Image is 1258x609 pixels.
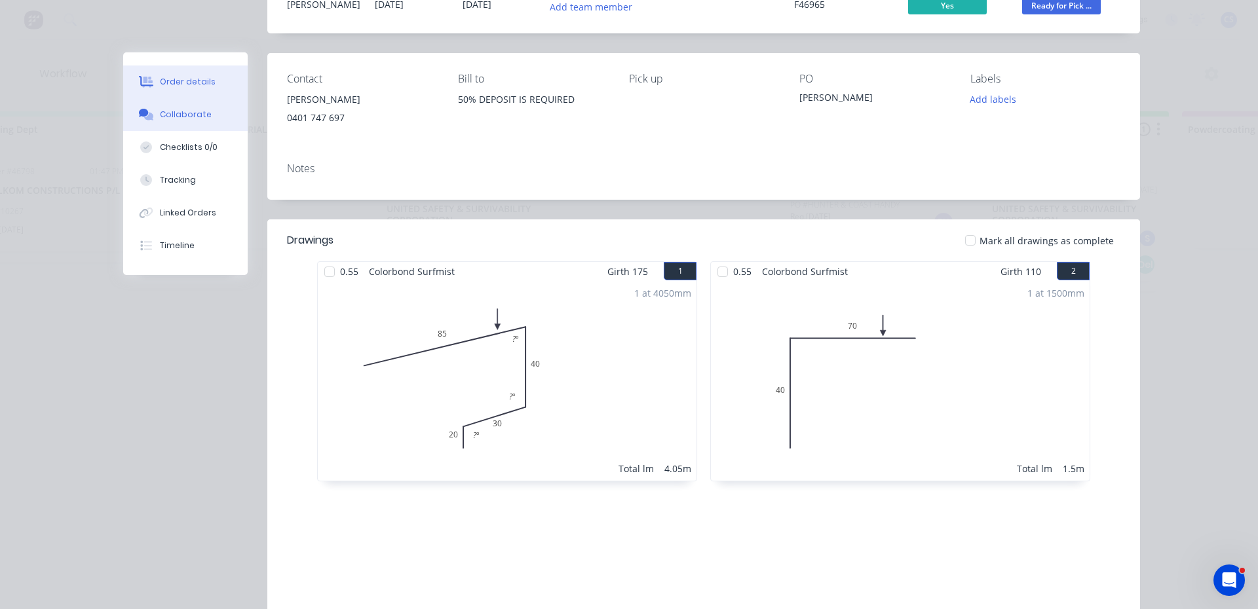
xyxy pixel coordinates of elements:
div: Total lm [1017,462,1052,475]
div: Order details [160,76,216,88]
button: Linked Orders [123,196,248,229]
button: Collaborate [123,98,248,131]
span: Colorbond Surfmist [757,262,853,281]
div: Tracking [160,174,196,186]
div: Contact [287,73,437,85]
div: Timeline [160,240,195,251]
span: Girth 175 [607,262,648,281]
div: 50% DEPOSIT IS REQUIRED [458,90,608,109]
div: Collaborate [160,109,212,120]
div: Bill to [458,73,608,85]
div: Total lm [619,462,654,475]
div: 1 at 4050mm [634,286,691,300]
span: 0.55 [335,262,364,281]
div: 1 at 1500mm [1027,286,1084,300]
div: [PERSON_NAME] [799,90,949,109]
div: Checklists 0/0 [160,141,218,153]
button: Checklists 0/0 [123,131,248,164]
button: 1 [664,262,696,280]
button: Timeline [123,229,248,262]
button: 2 [1057,262,1090,280]
div: Labels [970,73,1120,85]
span: Mark all drawings as complete [980,234,1114,248]
div: [PERSON_NAME] [287,90,437,109]
div: Notes [287,162,1120,175]
button: Order details [123,65,248,98]
div: 0401 747 697 [287,109,437,127]
div: 1.5m [1063,462,1084,475]
div: PO [799,73,949,85]
div: 040701 at 1500mmTotal lm1.5m [711,281,1090,481]
div: 50% DEPOSIT IS REQUIRED [458,90,608,132]
div: Pick up [629,73,779,85]
iframe: Intercom live chat [1213,564,1245,596]
button: Tracking [123,164,248,196]
div: [PERSON_NAME]0401 747 697 [287,90,437,132]
div: Drawings [287,232,334,248]
span: Colorbond Surfmist [364,262,460,281]
span: 0.55 [728,262,757,281]
div: 4.05m [664,462,691,475]
span: Girth 110 [1001,262,1041,281]
div: 085403020?º?º?º1 at 4050mmTotal lm4.05m [318,281,696,481]
div: Linked Orders [160,207,216,219]
button: Add labels [963,90,1023,108]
